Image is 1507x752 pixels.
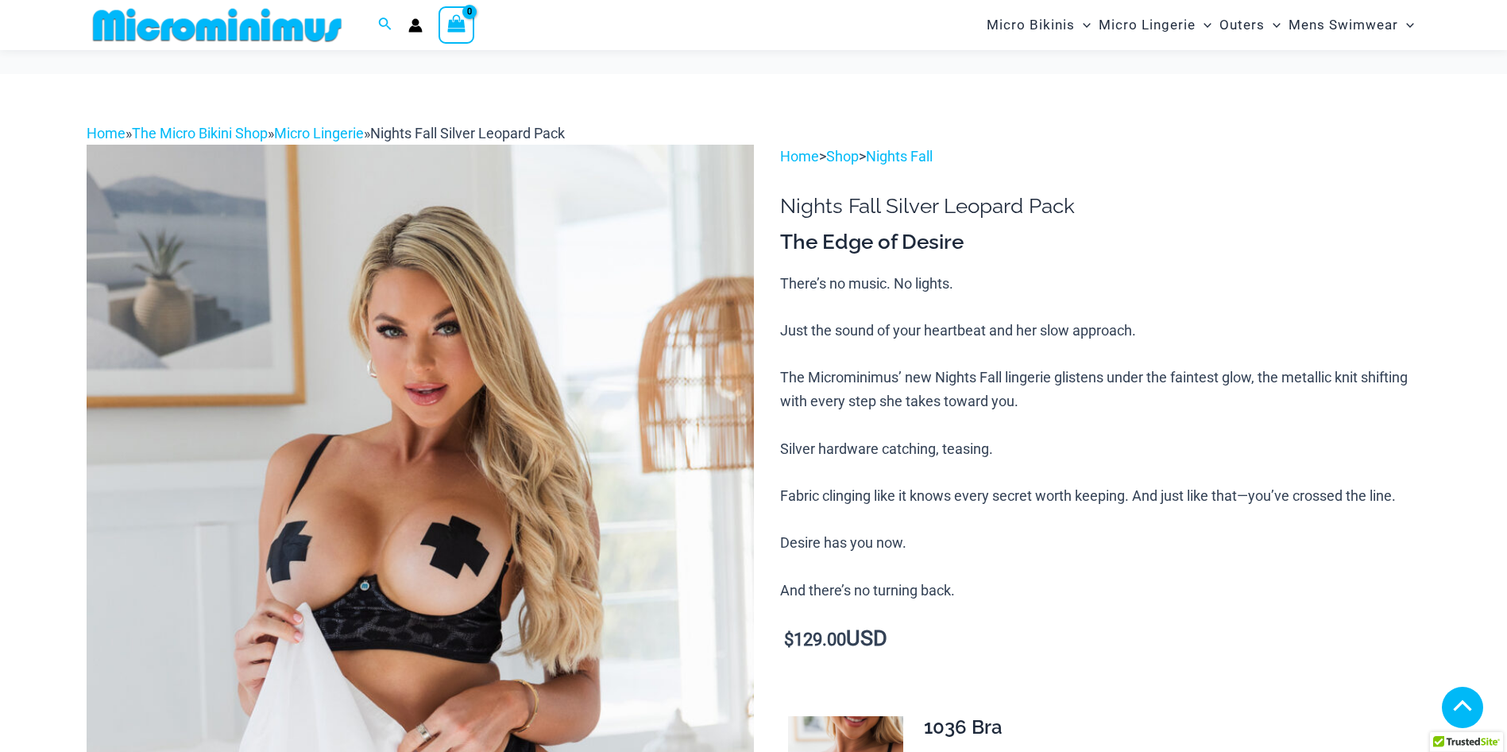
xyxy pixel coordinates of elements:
[780,145,1420,169] p: > >
[980,2,1421,48] nav: Site Navigation
[780,194,1420,219] h1: Nights Fall Silver Leopard Pack
[780,272,1420,603] p: There’s no music. No lights. Just the sound of your heartbeat and her slow approach. The Micromin...
[1219,5,1265,45] span: Outers
[780,627,1420,652] p: USD
[784,630,846,649] bdi: 129.00
[1289,5,1398,45] span: Mens Swimwear
[87,125,565,141] span: » » »
[378,15,392,35] a: Search icon link
[784,630,794,649] span: $
[408,18,423,33] a: Account icon link
[132,125,268,141] a: The Micro Bikini Shop
[1196,5,1211,45] span: Menu Toggle
[274,125,364,141] a: Micro Lingerie
[1095,5,1215,45] a: Micro LingerieMenu ToggleMenu Toggle
[1285,5,1418,45] a: Mens SwimwearMenu ToggleMenu Toggle
[780,229,1420,256] h3: The Edge of Desire
[1265,5,1281,45] span: Menu Toggle
[987,5,1075,45] span: Micro Bikinis
[87,125,126,141] a: Home
[1398,5,1414,45] span: Menu Toggle
[439,6,475,43] a: View Shopping Cart, empty
[370,125,565,141] span: Nights Fall Silver Leopard Pack
[1215,5,1285,45] a: OutersMenu ToggleMenu Toggle
[924,715,1003,738] span: 1036 Bra
[780,148,819,165] a: Home
[983,5,1095,45] a: Micro BikinisMenu ToggleMenu Toggle
[1075,5,1091,45] span: Menu Toggle
[1099,5,1196,45] span: Micro Lingerie
[826,148,859,165] a: Shop
[866,148,933,165] a: Nights Fall
[87,7,348,43] img: MM SHOP LOGO FLAT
